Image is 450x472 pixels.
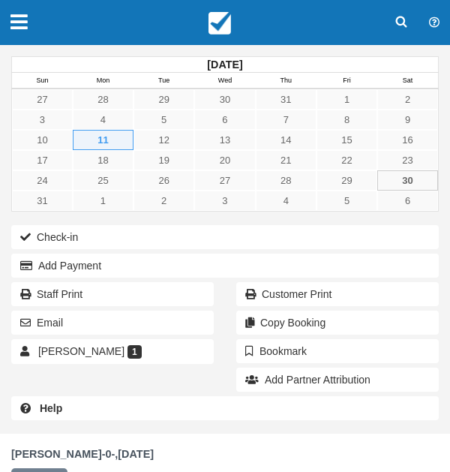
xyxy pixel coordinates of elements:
[12,130,73,150] a: 10
[12,170,73,191] a: 24
[73,191,133,211] a: 1
[11,254,439,278] button: Add Payment
[133,89,194,110] a: 29
[11,396,439,420] a: Help
[377,110,438,130] a: 9
[11,225,439,249] button: Check-in
[133,73,194,89] th: Tue
[133,191,194,211] a: 2
[12,89,73,110] a: 27
[73,89,133,110] a: 28
[377,73,438,89] th: Sat
[194,191,255,211] a: 3
[377,150,438,170] a: 23
[12,110,73,130] a: 3
[207,59,242,71] strong: [DATE]
[256,130,316,150] a: 14
[256,150,316,170] a: 21
[133,110,194,130] a: 5
[316,73,377,89] th: Fri
[73,110,133,130] a: 4
[11,339,214,363] a: [PERSON_NAME] 1
[236,282,439,306] a: Customer Print
[316,89,377,110] a: 1
[12,150,73,170] a: 17
[316,110,377,130] a: 8
[256,110,316,130] a: 7
[256,73,316,89] th: Thu
[38,345,124,357] span: [PERSON_NAME]
[40,402,62,414] b: Help
[194,89,255,110] a: 30
[12,73,73,89] th: Sun
[377,170,438,191] a: 30
[377,191,438,211] a: 6
[11,311,214,335] button: Email
[12,191,73,211] a: 31
[133,150,194,170] a: 19
[73,150,133,170] a: 18
[208,12,231,35] img: checkfront-main-nav-mini-logo.png
[73,170,133,191] a: 25
[133,130,194,150] a: 12
[236,311,439,335] button: Copy Booking
[316,170,377,191] a: 29
[73,73,133,89] th: Mon
[194,110,255,130] a: 6
[377,89,438,110] a: 2
[194,150,255,170] a: 20
[256,170,316,191] a: 28
[316,150,377,170] a: 22
[118,448,154,460] span: [DATE]
[256,191,316,211] a: 4
[11,282,214,306] a: Staff Print
[194,130,255,150] a: 13
[236,368,439,392] button: Add Partner Attribution
[194,73,255,89] th: Wed
[377,130,438,150] a: 16
[73,130,133,150] a: 11
[316,191,377,211] a: 5
[236,339,439,363] button: Bookmark
[127,345,142,359] span: 1
[429,17,439,28] i: Help
[133,170,194,191] a: 26
[256,89,316,110] a: 31
[194,170,255,191] a: 27
[11,449,439,461] h1: [PERSON_NAME]-0-,
[316,130,377,150] a: 15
